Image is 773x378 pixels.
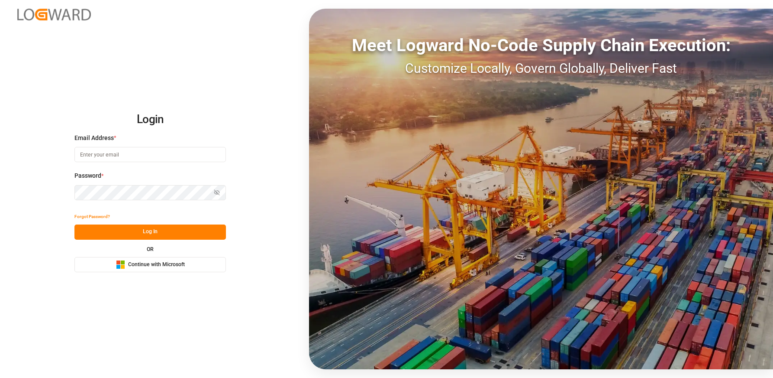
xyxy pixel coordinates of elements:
[74,106,226,134] h2: Login
[74,147,226,162] input: Enter your email
[74,171,101,180] span: Password
[74,225,226,240] button: Log In
[74,134,114,143] span: Email Address
[147,247,154,252] small: OR
[309,59,773,78] div: Customize Locally, Govern Globally, Deliver Fast
[74,257,226,272] button: Continue with Microsoft
[309,33,773,59] div: Meet Logward No-Code Supply Chain Execution:
[17,9,91,20] img: Logward_new_orange.png
[128,261,185,269] span: Continue with Microsoft
[74,209,110,225] button: Forgot Password?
